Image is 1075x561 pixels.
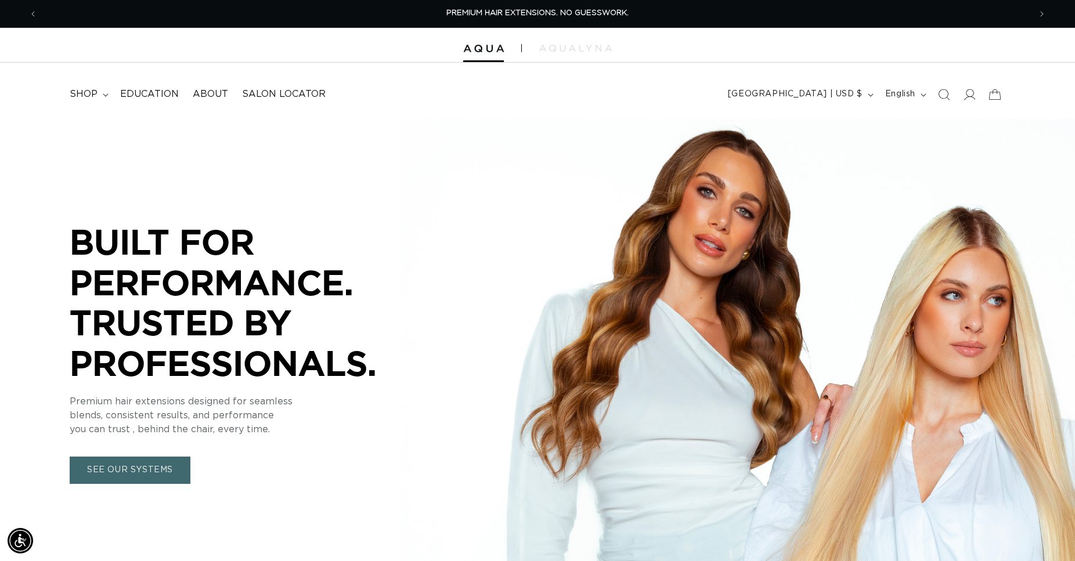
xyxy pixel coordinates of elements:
[539,45,612,52] img: aqualyna.com
[8,528,33,553] div: Accessibility Menu
[70,394,418,408] p: Premium hair extensions designed for seamless
[885,88,915,100] span: English
[186,81,235,107] a: About
[70,222,418,383] p: BUILT FOR PERFORMANCE. TRUSTED BY PROFESSIONALS.
[931,82,957,107] summary: Search
[70,457,190,484] a: SEE OUR SYSTEMS
[70,408,418,422] p: blends, consistent results, and performance
[446,9,629,17] span: PREMIUM HAIR EXTENSIONS. NO GUESSWORK.
[242,88,326,100] span: Salon Locator
[235,81,333,107] a: Salon Locator
[878,84,931,106] button: English
[70,88,98,100] span: shop
[463,45,504,53] img: Aqua Hair Extensions
[63,81,113,107] summary: shop
[120,88,179,100] span: Education
[1017,505,1075,561] iframe: Chat Widget
[1029,3,1055,25] button: Next announcement
[728,88,863,100] span: [GEOGRAPHIC_DATA] | USD $
[70,422,418,436] p: you can trust , behind the chair, every time.
[20,3,46,25] button: Previous announcement
[721,84,878,106] button: [GEOGRAPHIC_DATA] | USD $
[193,88,228,100] span: About
[113,81,186,107] a: Education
